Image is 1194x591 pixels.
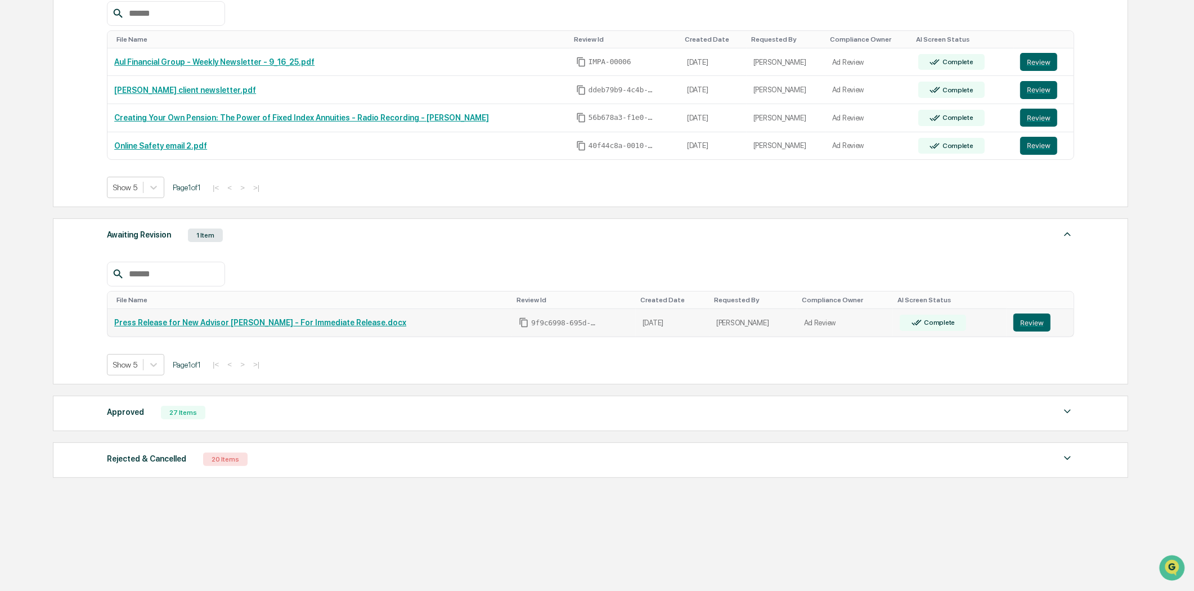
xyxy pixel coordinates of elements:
[1061,451,1074,465] img: caret
[107,451,186,466] div: Rejected & Cancelled
[114,113,489,122] a: Creating Your Own Pension: The Power of Fixed Index Annuities - Radio Recording - [PERSON_NAME]
[23,163,71,174] span: Data Lookup
[250,183,263,192] button: >|
[589,57,631,66] span: IMPA-00006
[1158,554,1188,584] iframe: Open customer support
[589,141,656,150] span: 40f44c8a-0010-4ad0-a41b-85357946d6af
[1020,137,1057,155] button: Review
[1022,35,1069,43] div: Toggle SortBy
[825,76,912,104] td: Ad Review
[802,296,889,304] div: Toggle SortBy
[940,114,973,122] div: Complete
[640,296,705,304] div: Toggle SortBy
[680,76,747,104] td: [DATE]
[237,183,248,192] button: >
[237,360,248,369] button: >
[519,317,529,328] span: Copy Id
[940,142,973,150] div: Complete
[1020,81,1057,99] button: Review
[747,48,825,77] td: [PERSON_NAME]
[636,309,710,337] td: [DATE]
[1061,227,1074,241] img: caret
[897,296,1002,304] div: Toggle SortBy
[77,137,144,158] a: 🗄️Attestations
[747,132,825,160] td: [PERSON_NAME]
[7,159,75,179] a: 🔎Data Lookup
[1020,53,1057,71] button: Review
[531,319,599,328] span: 9f9c6998-695d-4253-9fda-b5ae0bd1ebcd
[680,132,747,160] td: [DATE]
[173,360,201,369] span: Page 1 of 1
[107,405,144,419] div: Approved
[107,227,171,242] div: Awaiting Revision
[11,24,205,42] p: How can we help?
[116,35,565,43] div: Toggle SortBy
[747,104,825,132] td: [PERSON_NAME]
[825,48,912,77] td: Ad Review
[114,86,256,95] a: [PERSON_NAME] client newsletter.pdf
[1016,296,1069,304] div: Toggle SortBy
[517,296,631,304] div: Toggle SortBy
[680,104,747,132] td: [DATE]
[7,137,77,158] a: 🖐️Preclearance
[191,89,205,103] button: Start new chat
[203,453,248,466] div: 20 Items
[224,183,235,192] button: <
[751,35,821,43] div: Toggle SortBy
[830,35,907,43] div: Toggle SortBy
[23,142,73,153] span: Preclearance
[38,97,142,106] div: We're available if you need us!
[576,141,586,151] span: Copy Id
[916,35,1009,43] div: Toggle SortBy
[589,86,656,95] span: ddeb79b9-4c4b-4252-94ef-610fa5f6a3ed
[1013,314,1067,332] a: Review
[209,183,222,192] button: |<
[114,141,207,150] a: Online Safety email 2.pdf
[1061,405,1074,418] img: caret
[79,190,136,199] a: Powered byPylon
[922,319,955,326] div: Complete
[714,296,793,304] div: Toggle SortBy
[825,104,912,132] td: Ad Review
[209,360,222,369] button: |<
[250,360,263,369] button: >|
[940,86,973,94] div: Complete
[685,35,742,43] div: Toggle SortBy
[38,86,185,97] div: Start new chat
[112,191,136,199] span: Pylon
[680,48,747,77] td: [DATE]
[940,58,973,66] div: Complete
[11,164,20,173] div: 🔎
[576,57,586,67] span: Copy Id
[11,143,20,152] div: 🖐️
[1020,53,1067,71] a: Review
[1020,109,1067,127] a: Review
[1020,137,1067,155] a: Review
[82,143,91,152] div: 🗄️
[114,57,315,66] a: Aul Financial Group - Weekly Newsletter - 9_16_25.pdf
[825,132,912,160] td: Ad Review
[173,183,201,192] span: Page 1 of 1
[576,113,586,123] span: Copy Id
[11,86,32,106] img: 1746055101610-c473b297-6a78-478c-a979-82029cc54cd1
[1013,314,1051,332] button: Review
[188,229,223,242] div: 1 Item
[576,85,586,95] span: Copy Id
[224,360,235,369] button: <
[747,76,825,104] td: [PERSON_NAME]
[710,309,797,337] td: [PERSON_NAME]
[114,318,406,327] a: Press Release for New Advisor [PERSON_NAME] - For Immediate Release.docx
[797,309,894,337] td: Ad Review
[93,142,140,153] span: Attestations
[161,406,205,419] div: 27 Items
[1020,109,1057,127] button: Review
[574,35,676,43] div: Toggle SortBy
[116,296,508,304] div: Toggle SortBy
[589,113,656,122] span: 56b678a3-f1e0-4374-8cfb-36862cc478e0
[1020,81,1067,99] a: Review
